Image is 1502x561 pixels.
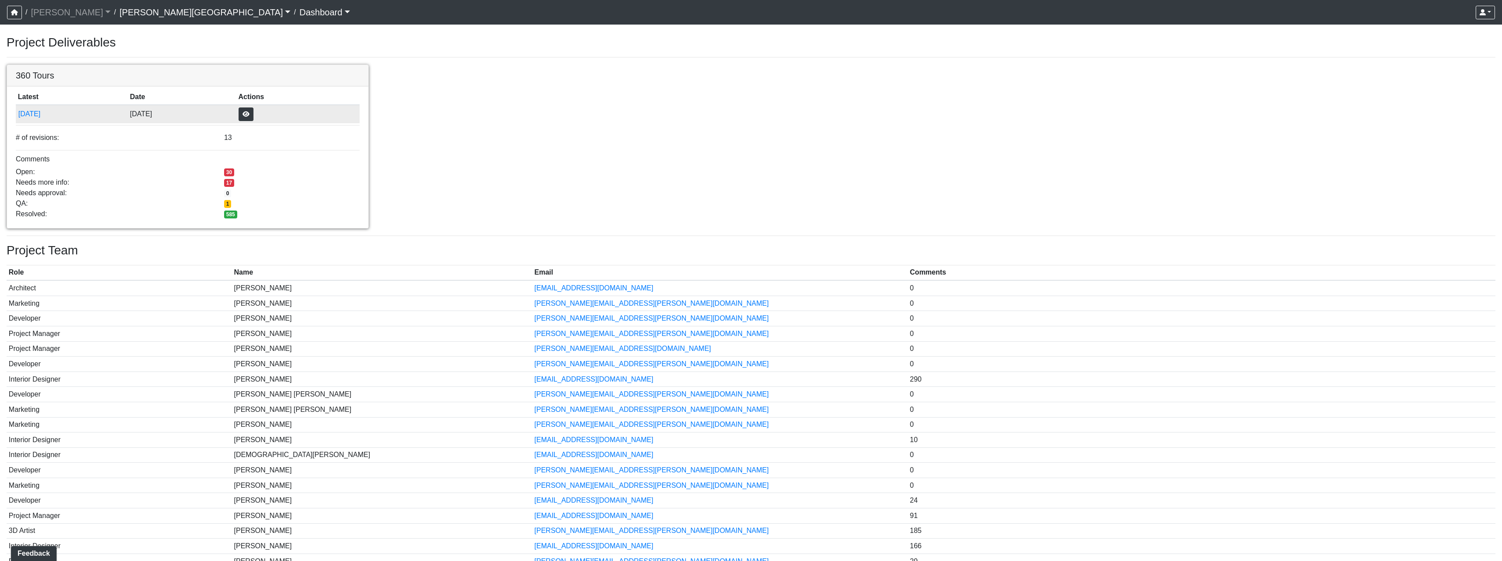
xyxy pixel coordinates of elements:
[232,280,532,296] td: [PERSON_NAME]
[908,447,1495,463] td: 0
[7,357,232,372] td: Developer
[908,387,1495,402] td: 0
[908,402,1495,417] td: 0
[7,508,232,524] td: Project Manager
[7,35,1495,50] h3: Project Deliverables
[232,357,532,372] td: [PERSON_NAME]
[232,265,532,281] th: Name
[535,284,653,292] a: [EMAIL_ADDRESS][DOMAIN_NAME]
[290,4,299,21] span: /
[7,311,232,326] td: Developer
[535,300,769,307] a: [PERSON_NAME][EMAIL_ADDRESS][PERSON_NAME][DOMAIN_NAME]
[7,243,1495,258] h3: Project Team
[908,326,1495,341] td: 0
[7,402,232,417] td: Marketing
[535,375,653,383] a: [EMAIL_ADDRESS][DOMAIN_NAME]
[232,341,532,357] td: [PERSON_NAME]
[119,4,290,21] a: [PERSON_NAME][GEOGRAPHIC_DATA]
[31,4,111,21] a: [PERSON_NAME]
[232,387,532,402] td: [PERSON_NAME] [PERSON_NAME]
[908,311,1495,326] td: 0
[908,417,1495,432] td: 0
[535,330,769,337] a: [PERSON_NAME][EMAIL_ADDRESS][PERSON_NAME][DOMAIN_NAME]
[535,466,769,474] a: [PERSON_NAME][EMAIL_ADDRESS][PERSON_NAME][DOMAIN_NAME]
[232,447,532,463] td: [DEMOGRAPHIC_DATA][PERSON_NAME]
[7,463,232,478] td: Developer
[535,421,769,428] a: [PERSON_NAME][EMAIL_ADDRESS][PERSON_NAME][DOMAIN_NAME]
[908,296,1495,311] td: 0
[7,326,232,341] td: Project Manager
[535,451,653,458] a: [EMAIL_ADDRESS][DOMAIN_NAME]
[7,280,232,296] td: Architect
[908,493,1495,508] td: 24
[232,417,532,432] td: [PERSON_NAME]
[7,493,232,508] td: Developer
[7,372,232,387] td: Interior Designer
[7,296,232,311] td: Marketing
[232,478,532,493] td: [PERSON_NAME]
[111,4,119,21] span: /
[535,360,769,368] a: [PERSON_NAME][EMAIL_ADDRESS][PERSON_NAME][DOMAIN_NAME]
[535,542,653,550] a: [EMAIL_ADDRESS][DOMAIN_NAME]
[535,314,769,322] a: [PERSON_NAME][EMAIL_ADDRESS][PERSON_NAME][DOMAIN_NAME]
[7,543,58,561] iframe: Ybug feedback widget
[7,265,232,281] th: Role
[535,345,711,352] a: [PERSON_NAME][EMAIL_ADDRESS][DOMAIN_NAME]
[908,508,1495,524] td: 91
[7,387,232,402] td: Developer
[22,4,31,21] span: /
[908,372,1495,387] td: 290
[535,482,769,489] a: [PERSON_NAME][EMAIL_ADDRESS][PERSON_NAME][DOMAIN_NAME]
[908,463,1495,478] td: 0
[18,108,126,120] button: [DATE]
[232,432,532,448] td: [PERSON_NAME]
[232,402,532,417] td: [PERSON_NAME] [PERSON_NAME]
[232,326,532,341] td: [PERSON_NAME]
[535,497,653,504] a: [EMAIL_ADDRESS][DOMAIN_NAME]
[908,523,1495,539] td: 185
[7,417,232,432] td: Marketing
[232,296,532,311] td: [PERSON_NAME]
[232,463,532,478] td: [PERSON_NAME]
[7,539,232,554] td: Interior Designer
[232,523,532,539] td: [PERSON_NAME]
[7,447,232,463] td: Interior Designer
[908,357,1495,372] td: 0
[908,265,1495,281] th: Comments
[16,105,128,123] td: wzoWVqM2G5FFRq7aL6KUid
[908,341,1495,357] td: 0
[7,432,232,448] td: Interior Designer
[908,478,1495,493] td: 0
[532,265,908,281] th: Email
[232,539,532,554] td: [PERSON_NAME]
[7,523,232,539] td: 3D Artist
[300,4,350,21] a: Dashboard
[232,311,532,326] td: [PERSON_NAME]
[7,478,232,493] td: Marketing
[535,512,653,519] a: [EMAIL_ADDRESS][DOMAIN_NAME]
[535,436,653,443] a: [EMAIL_ADDRESS][DOMAIN_NAME]
[232,493,532,508] td: [PERSON_NAME]
[908,539,1495,554] td: 166
[535,406,769,413] a: [PERSON_NAME][EMAIL_ADDRESS][PERSON_NAME][DOMAIN_NAME]
[535,527,769,534] a: [PERSON_NAME][EMAIL_ADDRESS][PERSON_NAME][DOMAIN_NAME]
[908,280,1495,296] td: 0
[535,390,769,398] a: [PERSON_NAME][EMAIL_ADDRESS][PERSON_NAME][DOMAIN_NAME]
[232,372,532,387] td: [PERSON_NAME]
[232,508,532,524] td: [PERSON_NAME]
[908,432,1495,448] td: 10
[7,341,232,357] td: Project Manager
